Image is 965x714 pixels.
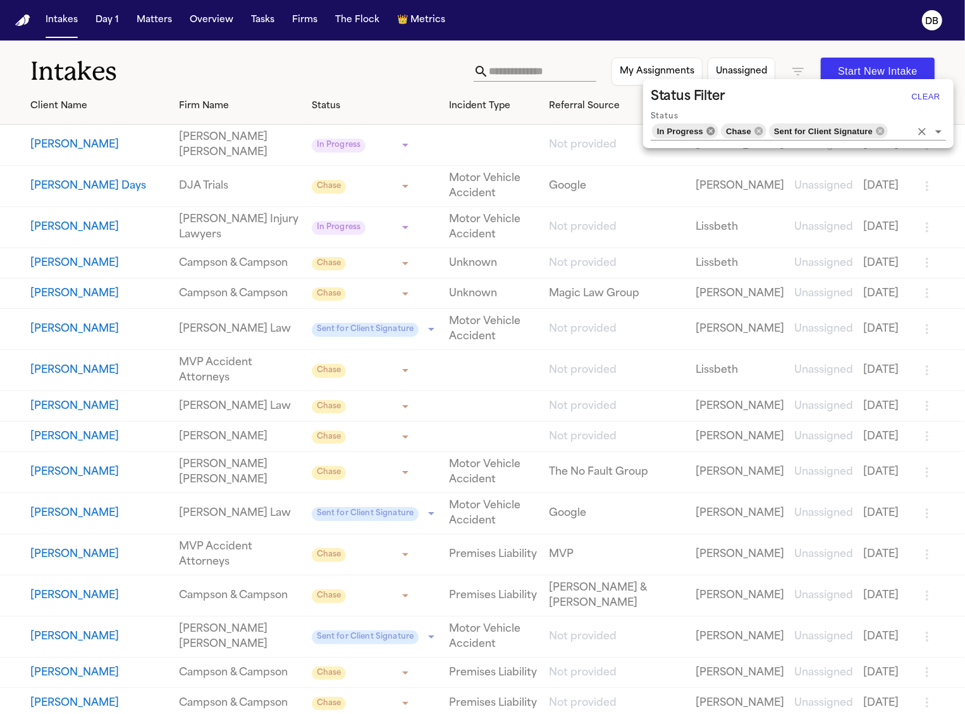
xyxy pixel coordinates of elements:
[651,111,679,122] label: Status
[652,123,718,139] div: In Progress
[769,123,888,139] div: Sent for Client Signature
[652,124,708,139] span: In Progress
[906,87,946,107] button: Clear
[913,123,931,141] button: Clear
[930,123,947,141] button: Open
[721,124,756,139] span: Chase
[721,123,766,139] div: Chase
[769,124,878,139] span: Sent for Client Signature
[651,87,725,107] h2: Status Filter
